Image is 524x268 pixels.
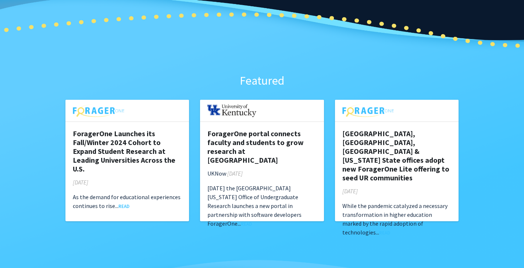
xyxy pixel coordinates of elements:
[379,230,390,236] a: Opens in a new tab
[73,129,182,173] h5: ForagerOne Launches its Fall/Winter 2024 Cohort to Expand Student Research at Leading Universitie...
[226,170,227,177] span: ·
[207,104,256,117] img: UKY.png
[73,179,88,186] span: [DATE]
[342,104,394,117] img: foragerone-logo.png
[207,129,317,165] h5: ForagerOne portal connects faculty and students to grow research at [GEOGRAPHIC_DATA]
[118,203,129,209] a: Opens in a new tab
[342,187,358,195] span: [DATE]
[227,170,243,177] span: [DATE]
[207,169,317,178] p: UKNow
[6,235,31,262] iframe: Chat
[73,104,124,117] img: foragerone-logo.png
[207,184,317,228] p: [DATE] the [GEOGRAPHIC_DATA][US_STATE] Office of Undergraduate Research launches a new portal in ...
[342,129,452,182] h5: [GEOGRAPHIC_DATA], [GEOGRAPHIC_DATA], [GEOGRAPHIC_DATA] & [US_STATE] State offices adopt new Fora...
[65,74,459,88] h3: Featured
[342,201,452,237] p: While the pandemic catalyzed a necessary transformation in higher education marked by the rapid a...
[73,193,182,210] p: As the demand for educational experiences continues to rise...
[241,221,252,227] a: Opens in a new tab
